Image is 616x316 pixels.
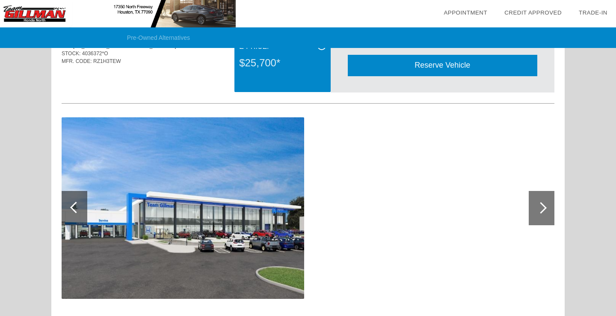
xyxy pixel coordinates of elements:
[444,9,487,16] a: Appointment
[62,117,304,299] img: image.aspx
[93,58,121,64] span: RZ1H3TEW
[239,52,326,74] div: $25,700*
[348,55,537,76] div: Reserve Vehicle
[62,58,92,64] span: MFR. CODE:
[62,78,554,92] div: Quoted on [DATE] 7:53:18 PM
[579,9,607,16] a: Trade-In
[504,9,562,16] a: Credit Approved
